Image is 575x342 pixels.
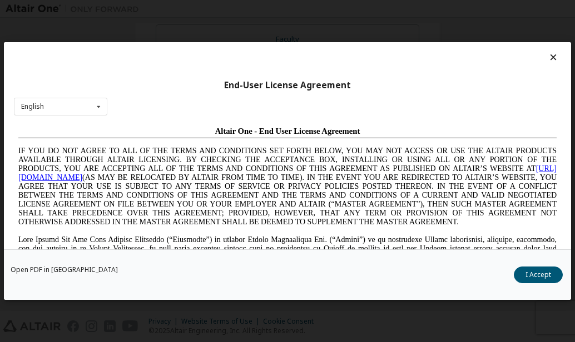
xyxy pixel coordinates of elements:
[14,80,561,91] div: End-User License Agreement
[11,266,118,273] a: Open PDF in [GEOGRAPHIC_DATA]
[4,113,543,202] span: Lore Ipsumd Sit Ame Cons Adipisc Elitseddo (“Eiusmodte”) in utlabor Etdolo Magnaaliqua Eni. (“Adm...
[4,24,543,104] span: IF YOU DO NOT AGREE TO ALL OF THE TERMS AND CONDITIONS SET FORTH BELOW, YOU MAY NOT ACCESS OR USE...
[21,103,44,110] div: English
[201,4,346,13] span: Altair One - End User License Agreement
[4,42,543,59] a: [URL][DOMAIN_NAME]
[514,266,563,283] button: I Accept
